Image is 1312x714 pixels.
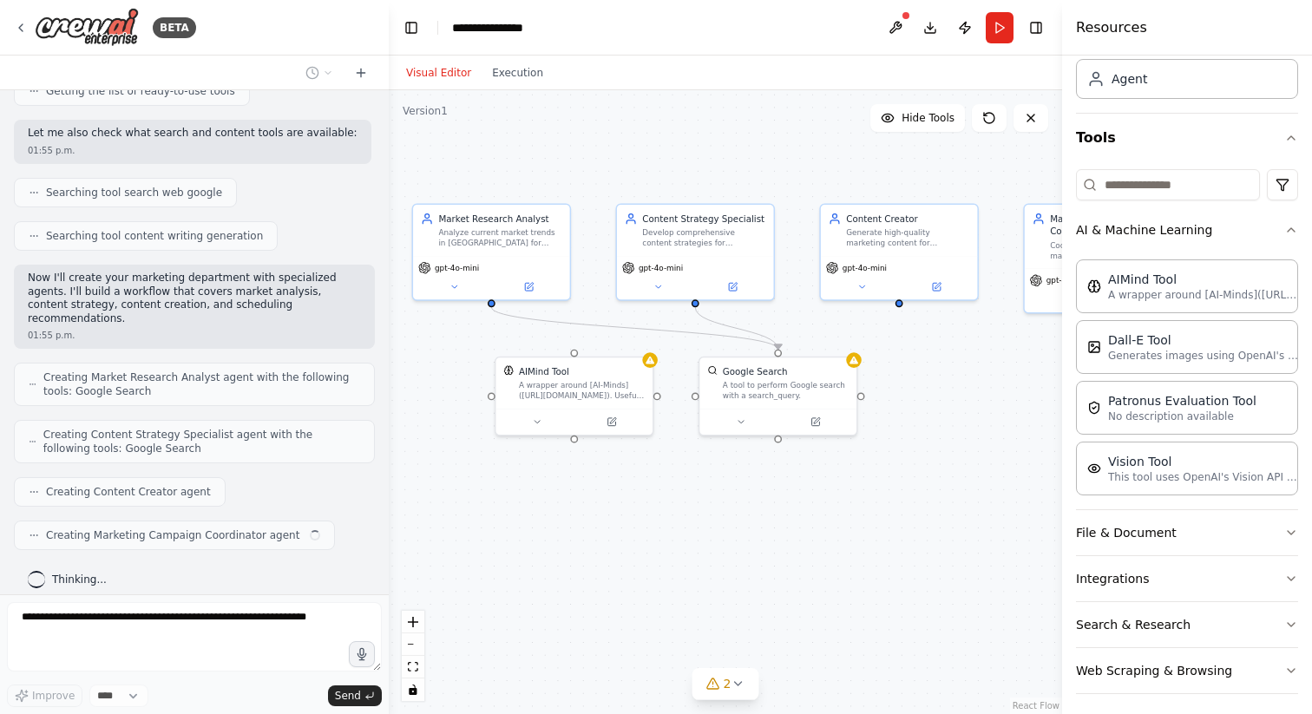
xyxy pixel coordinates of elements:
[1087,401,1101,415] img: PatronusEvalTool
[1013,701,1059,711] a: React Flow attribution
[902,111,954,125] span: Hide Tools
[642,213,765,226] div: Content Strategy Specialist
[493,279,565,295] button: Open in side panel
[335,689,361,703] span: Send
[1076,602,1298,647] button: Search & Research
[298,62,340,83] button: Switch to previous chat
[402,678,424,701] button: toggle interactivity
[1108,288,1299,302] p: A wrapper around [AI-Minds]([URL][DOMAIN_NAME]). Useful for when you need answers to questions fr...
[575,415,647,430] button: Open in side panel
[642,227,765,247] div: Develop comprehensive content strategies for {industry} businesses operating in [GEOGRAPHIC_DATA]...
[495,357,654,436] div: AIMindToolAIMind ToolA wrapper around [AI-Minds]([URL][DOMAIN_NAME]). Useful for when you need an...
[438,213,561,226] div: Market Research Analyst
[1108,409,1256,423] p: No description available
[1108,331,1299,349] div: Dall-E Tool
[615,204,775,301] div: Content Strategy SpecialistDevelop comprehensive content strategies for {industry} businesses ope...
[28,144,358,157] div: 01:55 p.m.
[482,62,554,83] button: Execution
[699,357,858,436] div: SerplyWebSearchToolGoogle SearchA tool to perform Google search with a search_query.
[32,689,75,703] span: Improve
[692,668,759,700] button: 2
[519,365,569,378] div: AIMind Tool
[1108,349,1299,363] p: Generates images using OpenAI's Dall-E model.
[399,16,423,40] button: Hide left sidebar
[1108,470,1299,484] p: This tool uses OpenAI's Vision API to describe the contents of an image.
[7,602,382,671] textarea: To enrich screen reader interactions, please activate Accessibility in Grammarly extension settings
[1076,207,1298,252] button: AI & Machine Learning
[819,204,979,301] div: Content CreatorGenerate high-quality marketing content for {industry} businesses targeting [DEMOG...
[503,365,514,376] img: AIMindTool
[43,370,360,398] span: Creating Market Research Analyst agent with the following tools: Google Search
[1087,340,1101,354] img: DallETool
[697,279,769,295] button: Open in side panel
[349,641,375,667] button: Click to speak your automation idea
[1076,648,1298,693] button: Web Scraping & Browsing
[846,213,969,226] div: Content Creator
[153,17,196,38] div: BETA
[707,365,718,376] img: SerplyWebSearchTool
[52,573,107,586] span: Thinking...
[1023,204,1183,314] div: Marketing Campaign CoordinatorCoordinate and optimize marketing campaigns for {industry} business...
[1108,392,1256,409] div: Patronus Evaluation Tool
[46,528,299,542] span: Creating Marketing Campaign Coordinator agent
[28,329,361,342] div: 01:55 p.m.
[1076,510,1298,555] button: File & Document
[46,84,235,98] span: Getting the list of ready-to-use tools
[402,633,424,656] button: zoom out
[723,381,849,401] div: A tool to perform Google search with a search_query.
[1076,5,1298,113] div: Crew
[1076,162,1298,708] div: Tools
[7,685,82,707] button: Improve
[46,229,263,243] span: Searching tool content writing generation
[1112,70,1147,88] div: Agent
[846,227,969,247] div: Generate high-quality marketing content for {industry} businesses targeting [DEMOGRAPHIC_DATA] au...
[403,104,448,118] div: Version 1
[639,263,683,273] span: gpt-4o-mini
[1050,213,1173,238] div: Marketing Campaign Coordinator
[328,685,382,706] button: Send
[1046,275,1091,285] span: gpt-4o-mini
[485,307,784,349] g: Edge from 804f1472-bcd8-4780-81ba-1f0fd7cb3901 to a6b1c833-6a8d-4a6a-ac7d-0d780c0de087
[519,381,645,401] div: A wrapper around [AI-Minds]([URL][DOMAIN_NAME]). Useful for when you need answers to questions fr...
[689,307,784,349] g: Edge from 034cf648-e4d1-4788-9d3a-b4ab0bf45c80 to a6b1c833-6a8d-4a6a-ac7d-0d780c0de087
[1076,17,1147,38] h4: Resources
[35,8,139,47] img: Logo
[724,675,731,692] span: 2
[402,611,424,633] button: zoom in
[402,611,424,701] div: React Flow controls
[1076,114,1298,162] button: Tools
[870,104,965,132] button: Hide Tools
[43,428,360,455] span: Creating Content Strategy Specialist agent with the following tools: Google Search
[1087,279,1101,293] img: AIMindTool
[402,656,424,678] button: fit view
[1087,462,1101,475] img: VisionTool
[46,186,222,200] span: Searching tool search web google
[723,365,788,378] div: Google Search
[1050,240,1173,260] div: Coordinate and optimize marketing campaigns for {industry} businesses in [GEOGRAPHIC_DATA], creat...
[412,204,572,301] div: Market Research AnalystAnalyze current market trends in [GEOGRAPHIC_DATA] for {industry} business...
[46,485,211,499] span: Creating Content Creator agent
[435,263,479,273] span: gpt-4o-mini
[452,19,541,36] nav: breadcrumb
[1108,271,1299,288] div: AIMind Tool
[1108,453,1299,470] div: Vision Tool
[779,415,851,430] button: Open in side panel
[1024,16,1048,40] button: Hide right sidebar
[901,279,973,295] button: Open in side panel
[1076,252,1298,509] div: AI & Machine Learning
[843,263,887,273] span: gpt-4o-mini
[438,227,561,247] div: Analyze current market trends in [GEOGRAPHIC_DATA] for {industry} businesses, identifying opportu...
[28,127,358,141] p: Let me also check what search and content tools are available:
[1076,556,1298,601] button: Integrations
[28,272,361,325] p: Now I'll create your marketing department with specialized agents. I'll build a workflow that cov...
[396,62,482,83] button: Visual Editor
[347,62,375,83] button: Start a new chat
